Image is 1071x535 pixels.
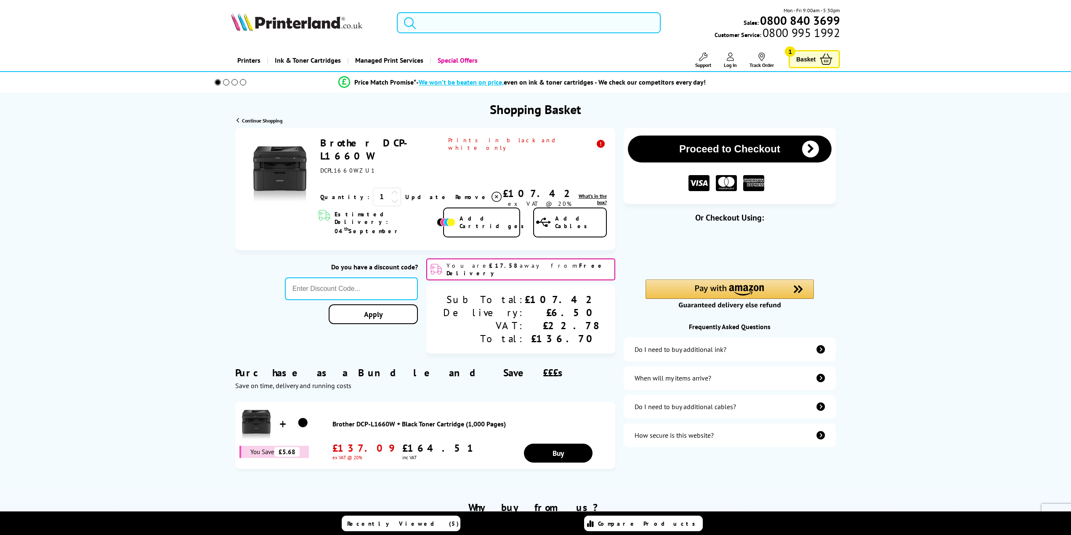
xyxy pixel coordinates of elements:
[402,455,477,460] span: inc VAT
[292,413,314,434] img: Brother DCP-L1660W + Black Toner Cartridge (1,000 Pages)
[267,50,347,71] a: Ink & Toner Cartridges
[430,50,484,71] a: Special Offers
[335,210,435,235] span: Estimated Delivery: 04 September
[577,193,606,205] a: lnk_inthebox
[635,431,714,439] div: How secure is this website?
[231,501,840,514] h2: Why buy from us?
[203,75,842,90] li: modal_Promise
[584,516,703,531] a: Compare Products
[796,53,816,65] span: Basket
[628,136,832,162] button: Proceed to Checkout
[416,78,706,86] div: - even on ink & toner cartridges - We check our competitors every day!
[715,29,840,39] span: Customer Service:
[248,139,311,202] img: Brother DCP-L1660W
[332,442,394,455] span: £137.09
[347,520,459,527] span: Recently Viewed (5)
[646,237,814,265] iframe: PayPal
[419,78,504,86] span: We won’t be beaten on price,
[503,187,577,200] div: £107.42
[598,520,700,527] span: Compare Products
[231,13,362,31] img: Printerland Logo
[789,50,840,68] a: Basket 1
[329,304,418,324] a: Apply
[724,53,737,68] a: Log In
[320,136,417,162] a: Brother DCP-L1660W
[646,279,814,309] div: Amazon Pay - Use your Amazon account
[525,332,598,345] div: £136.70
[716,175,737,192] img: MASTER CARD
[275,50,341,71] span: Ink & Toner Cartridges
[443,332,525,345] div: Total:
[332,455,394,460] span: ex VAT @ 20%
[332,420,611,428] a: Brother DCP-L1660W + Black Toner Cartridge (1,000 Pages)
[624,423,836,447] a: secure-website
[759,16,840,24] a: 0800 840 3699
[688,175,710,192] img: VISA
[446,262,612,277] span: You are away from
[437,218,455,226] img: Add Cartridges
[231,13,386,33] a: Printerland Logo
[237,117,282,124] a: Continue Shopping
[635,374,711,382] div: When will my items arrive?
[285,263,418,271] div: Do you have a discount code?
[744,19,759,27] span: Sales:
[695,62,711,68] span: Support
[460,215,529,230] span: Add Cartridges
[743,175,764,192] img: American Express
[785,46,795,57] span: 1
[784,6,840,14] span: Mon - Fri 9:00am - 5:30pm
[624,322,836,331] div: Frequently Asked Questions
[446,262,605,277] b: Free Delivery
[635,345,726,354] div: Do I need to buy additional ink?
[760,13,840,28] b: 0800 840 3699
[624,395,836,418] a: additional-cables
[455,191,503,203] a: Delete item from your basket
[635,402,736,411] div: Do I need to buy additional cables?
[624,338,836,361] a: additional-ink
[489,262,520,269] b: £17.58
[235,381,615,390] div: Save on time, delivery and running costs
[443,319,525,332] div: VAT:
[761,29,840,37] span: 0800 995 1992
[749,53,774,68] a: Track Order
[624,366,836,390] a: items-arrive
[274,447,300,457] span: £5.68
[555,215,606,230] span: Add Cables
[695,53,711,68] a: Support
[239,446,309,458] div: You Save
[239,406,273,440] img: Brother DCP-L1660W + Black Toner Cartridge (1,000 Pages)
[724,62,737,68] span: Log In
[231,50,267,71] a: Printers
[443,306,525,319] div: Delivery:
[347,50,430,71] a: Managed Print Services
[354,78,416,86] span: Price Match Promise*
[320,167,375,174] span: DCPL1660WZU1
[443,293,525,306] div: Sub Total:
[508,200,571,208] span: ex VAT @ 20%
[524,444,593,463] a: Buy
[624,212,836,223] div: Or Checkout Using:
[525,319,598,332] div: £22.78
[405,193,449,201] a: Update
[579,193,607,205] span: What's in the box?
[235,354,615,390] div: Purchase as a Bundle and Save £££s
[285,277,418,300] input: Enter Discount Code...
[402,442,477,455] span: £164.51
[320,193,369,201] span: Quantity:
[455,193,489,201] span: Remove
[342,516,460,531] a: Recently Viewed (5)
[242,117,282,124] span: Continue Shopping
[448,136,607,152] span: Prints in black and white only
[525,293,598,306] div: £107.42
[344,226,348,232] sup: th
[490,101,581,117] h1: Shopping Basket
[525,306,598,319] div: £6.50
